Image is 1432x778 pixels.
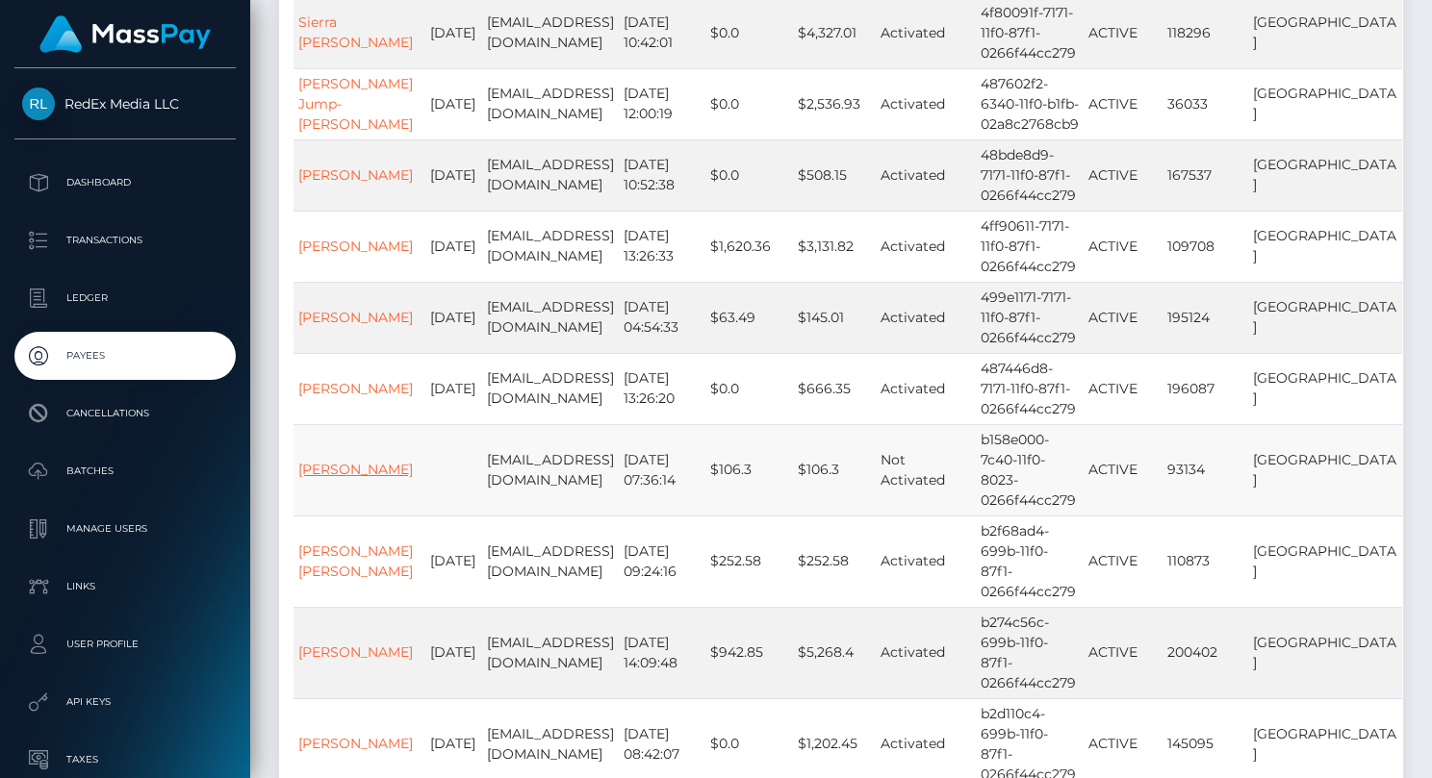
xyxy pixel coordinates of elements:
td: [EMAIL_ADDRESS][DOMAIN_NAME] [482,353,619,424]
td: 48bde8d9-7171-11f0-87f1-0266f44cc279 [976,139,1084,211]
a: [PERSON_NAME] [298,380,413,397]
td: [EMAIL_ADDRESS][DOMAIN_NAME] [482,211,619,282]
p: Payees [22,341,228,370]
p: API Keys [22,688,228,716]
p: User Profile [22,630,228,659]
td: $252.58 [793,515,876,607]
a: [PERSON_NAME] [298,643,413,661]
td: [GEOGRAPHIC_DATA] [1248,282,1402,353]
td: 487602f2-6340-11f0-b1fb-02a8c2768cb9 [976,68,1084,139]
a: Manage Users [14,505,236,553]
a: [PERSON_NAME] [PERSON_NAME] [298,542,413,580]
td: $106.3 [705,424,793,515]
p: Transactions [22,226,228,255]
td: Activated [876,139,976,211]
td: 487446d8-7171-11f0-87f1-0266f44cc279 [976,353,1084,424]
td: 4ff90611-7171-11f0-87f1-0266f44cc279 [976,211,1084,282]
td: 499e1171-7171-11f0-87f1-0266f44cc279 [976,282,1084,353]
td: [DATE] 10:52:38 [619,139,705,211]
p: Batches [22,457,228,486]
td: [GEOGRAPHIC_DATA] [1248,607,1402,698]
td: [GEOGRAPHIC_DATA] [1248,68,1402,139]
td: Activated [876,282,976,353]
td: $0.0 [705,139,793,211]
a: Payees [14,332,236,380]
p: Dashboard [22,168,228,197]
td: Activated [876,68,976,139]
td: [DATE] [425,68,482,139]
p: Taxes [22,745,228,774]
td: [DATE] [425,353,482,424]
td: $2,536.93 [793,68,876,139]
td: [DATE] 07:36:14 [619,424,705,515]
img: MassPay Logo [39,15,211,53]
p: Manage Users [22,514,228,543]
td: [DATE] [425,139,482,211]
td: [GEOGRAPHIC_DATA] [1248,353,1402,424]
td: ACTIVE [1084,353,1163,424]
p: Links [22,572,228,601]
img: RedEx Media LLC [22,88,55,120]
td: ACTIVE [1084,139,1163,211]
td: 110873 [1163,515,1248,607]
td: [EMAIL_ADDRESS][DOMAIN_NAME] [482,515,619,607]
td: [EMAIL_ADDRESS][DOMAIN_NAME] [482,607,619,698]
span: RedEx Media LLC [14,95,236,113]
td: 109708 [1163,211,1248,282]
a: Batches [14,447,236,495]
td: 167537 [1163,139,1248,211]
p: Cancellations [22,399,228,428]
td: 196087 [1163,353,1248,424]
td: b2f68ad4-699b-11f0-87f1-0266f44cc279 [976,515,1084,607]
td: $145.01 [793,282,876,353]
td: $5,268.4 [793,607,876,698]
a: Ledger [14,274,236,322]
td: [EMAIL_ADDRESS][DOMAIN_NAME] [482,282,619,353]
td: ACTIVE [1084,515,1163,607]
td: [EMAIL_ADDRESS][DOMAIN_NAME] [482,424,619,515]
td: $1,620.36 [705,211,793,282]
td: $0.0 [705,353,793,424]
td: [DATE] [425,282,482,353]
td: $63.49 [705,282,793,353]
a: Sierra [PERSON_NAME] [298,13,413,51]
td: Activated [876,353,976,424]
td: $252.58 [705,515,793,607]
td: $666.35 [793,353,876,424]
td: ACTIVE [1084,282,1163,353]
td: [DATE] 04:54:33 [619,282,705,353]
td: 200402 [1163,607,1248,698]
a: Dashboard [14,159,236,207]
td: Activated [876,211,976,282]
td: 93134 [1163,424,1248,515]
td: $508.15 [793,139,876,211]
td: b158e000-7c40-11f0-8023-0266f44cc279 [976,424,1084,515]
td: [GEOGRAPHIC_DATA] [1248,211,1402,282]
td: [EMAIL_ADDRESS][DOMAIN_NAME] [482,139,619,211]
td: [GEOGRAPHIC_DATA] [1248,424,1402,515]
td: ACTIVE [1084,607,1163,698]
td: [DATE] 12:00:19 [619,68,705,139]
a: [PERSON_NAME] [298,238,413,255]
td: ACTIVE [1084,68,1163,139]
a: [PERSON_NAME] [298,309,413,326]
td: [GEOGRAPHIC_DATA] [1248,139,1402,211]
td: [DATE] 14:09:48 [619,607,705,698]
td: [DATE] [425,211,482,282]
a: Cancellations [14,389,236,438]
td: [DATE] 09:24:16 [619,515,705,607]
a: [PERSON_NAME] [298,461,413,478]
p: Ledger [22,284,228,313]
a: [PERSON_NAME] [298,735,413,752]
td: Activated [876,607,976,698]
td: 195124 [1163,282,1248,353]
td: [EMAIL_ADDRESS][DOMAIN_NAME] [482,68,619,139]
a: [PERSON_NAME] Jump-[PERSON_NAME] [298,75,413,133]
td: 36033 [1163,68,1248,139]
td: $0.0 [705,68,793,139]
td: [GEOGRAPHIC_DATA] [1248,515,1402,607]
td: ACTIVE [1084,424,1163,515]
td: [DATE] [425,515,482,607]
td: [DATE] 13:26:20 [619,353,705,424]
td: $942.85 [705,607,793,698]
